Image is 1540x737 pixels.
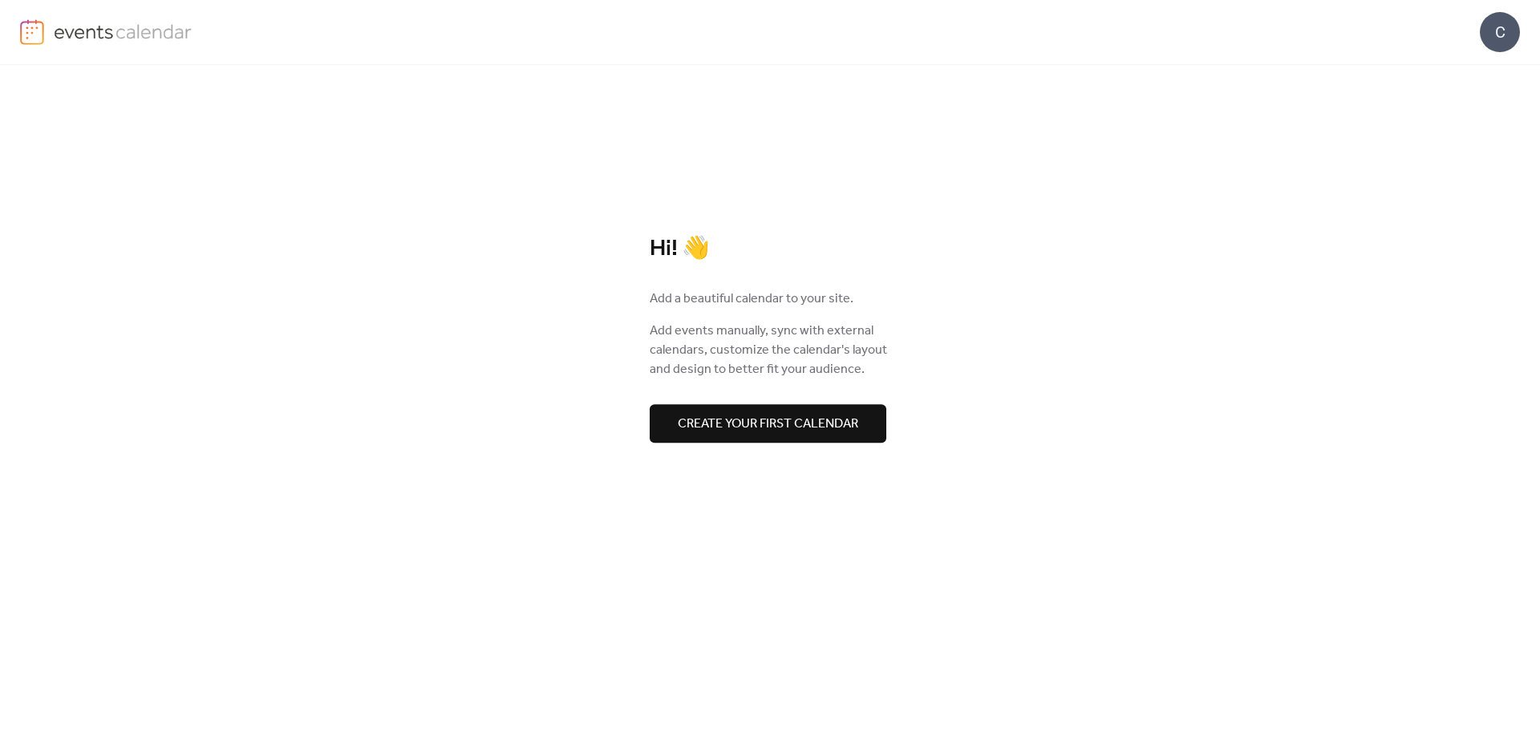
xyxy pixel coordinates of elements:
img: logo [20,19,44,45]
div: C [1480,12,1520,52]
button: Create your first calendar [650,404,886,443]
span: Add events manually, sync with external calendars, customize the calendar's layout and design to ... [650,322,890,379]
img: logo-type [54,19,192,43]
span: Create your first calendar [678,415,858,434]
div: Hi! 👋 [650,235,890,263]
span: Add a beautiful calendar to your site. [650,290,853,309]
